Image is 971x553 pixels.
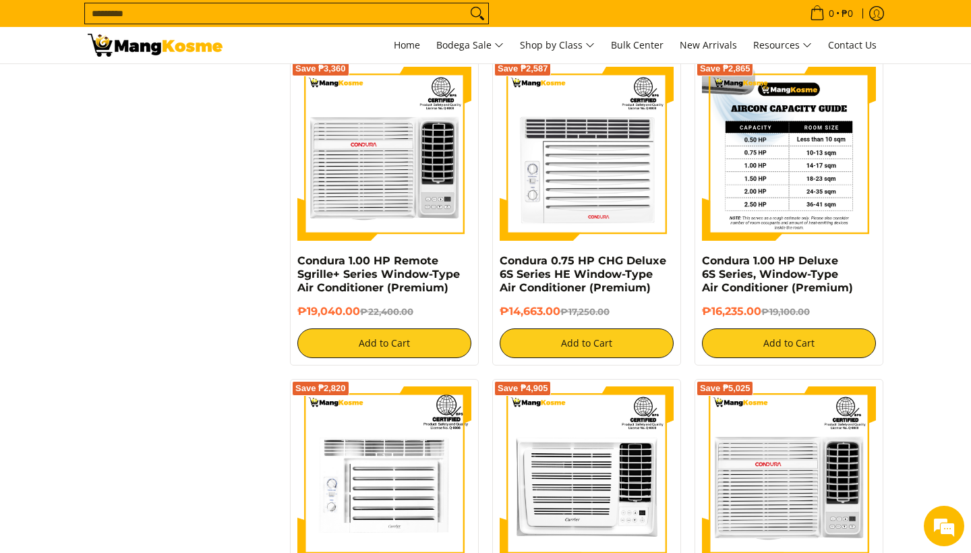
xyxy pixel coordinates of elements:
span: Save ₱5,025 [700,384,751,392]
span: Save ₱4,905 [498,384,548,392]
img: condura-sgrille-series-window-type-remote-aircon-premium-full-view-mang-kosme [297,67,471,241]
span: 0 [827,9,836,18]
a: Home [387,27,427,63]
button: Add to Cart [500,328,674,358]
span: Save ₱2,820 [295,384,346,392]
div: Chat with us now [70,76,227,93]
span: Save ₱2,865 [700,65,751,73]
h6: ₱19,040.00 [297,305,471,318]
a: Condura 1.00 HP Deluxe 6S Series, Window-Type Air Conditioner (Premium) [702,254,853,294]
span: Shop by Class [520,37,595,54]
a: Condura 0.75 HP CHG Deluxe 6S Series HE Window-Type Air Conditioner (Premium) [500,254,666,294]
span: We're online! [78,170,186,306]
img: Bodega Sale Aircon l Mang Kosme: Home Appliances Warehouse Sale [88,34,223,57]
a: Shop by Class [513,27,601,63]
h6: ₱16,235.00 [702,305,876,318]
nav: Main Menu [236,27,883,63]
del: ₱22,400.00 [360,306,413,317]
button: Add to Cart [297,328,471,358]
span: ₱0 [840,9,855,18]
a: Condura 1.00 HP Remote Sgrille+ Series Window-Type Air Conditioner (Premium) [297,254,460,294]
button: Add to Cart [702,328,876,358]
a: New Arrivals [673,27,744,63]
img: Condura 0.75 HP CHG Deluxe 6S Series HE Window-Type Air Conditioner (Premium) [500,67,674,241]
span: Home [394,38,420,51]
a: Bulk Center [604,27,670,63]
span: Save ₱2,587 [498,65,548,73]
span: Resources [753,37,812,54]
a: Resources [746,27,819,63]
div: Minimize live chat window [221,7,254,39]
button: Search [467,3,488,24]
span: Bodega Sale [436,37,504,54]
span: • [806,6,857,21]
span: New Arrivals [680,38,737,51]
h6: ₱14,663.00 [500,305,674,318]
img: Condura 1.00 HP Deluxe 6S Series, Window-Type Air Conditioner (Premium) - 0 [702,67,876,241]
del: ₱19,100.00 [761,306,810,317]
a: Contact Us [821,27,883,63]
a: Bodega Sale [430,27,510,63]
span: Save ₱3,360 [295,65,346,73]
textarea: Type your message and hit 'Enter' [7,368,257,415]
del: ₱17,250.00 [560,306,610,317]
span: Contact Us [828,38,877,51]
span: Bulk Center [611,38,664,51]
